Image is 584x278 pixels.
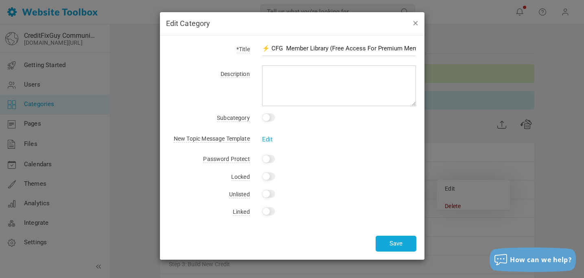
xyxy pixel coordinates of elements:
span: New Topic Message Template [174,135,250,143]
span: Subcategory [217,115,250,122]
span: *Title [236,46,250,53]
span: Unlisted [229,191,250,198]
button: How can we help? [490,248,576,272]
h4: Edit Category [166,18,418,29]
span: Description [221,71,250,78]
span: Password Protect [203,156,249,163]
span: Locked [231,174,250,181]
span: How can we help? [510,255,572,264]
button: Save [376,236,416,252]
a: Edit [262,136,273,143]
span: Linked [233,208,250,216]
